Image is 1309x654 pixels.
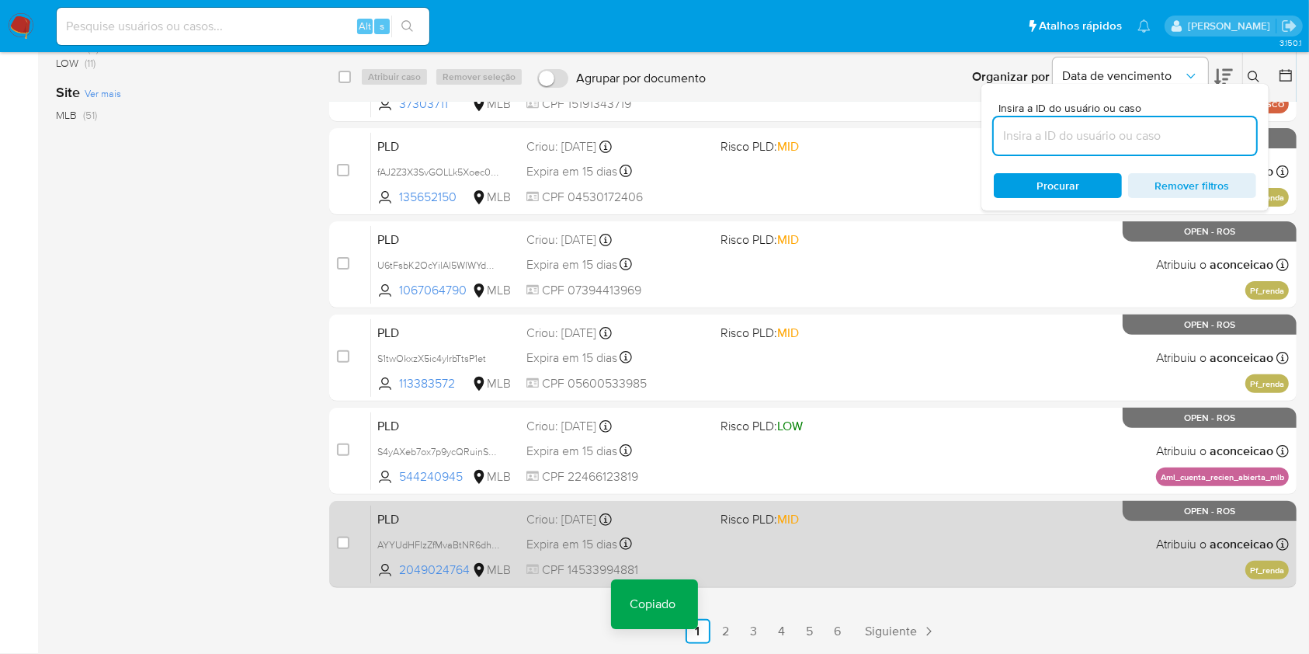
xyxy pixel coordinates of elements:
span: Alt [359,19,371,33]
a: Notificações [1137,19,1151,33]
a: Sair [1281,18,1297,34]
span: s [380,19,384,33]
button: search-icon [391,16,423,37]
span: Atalhos rápidos [1039,18,1122,34]
input: Pesquise usuários ou casos... [57,16,429,37]
p: ana.conceicao@mercadolivre.com [1188,19,1276,33]
span: 3.150.1 [1279,37,1301,49]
